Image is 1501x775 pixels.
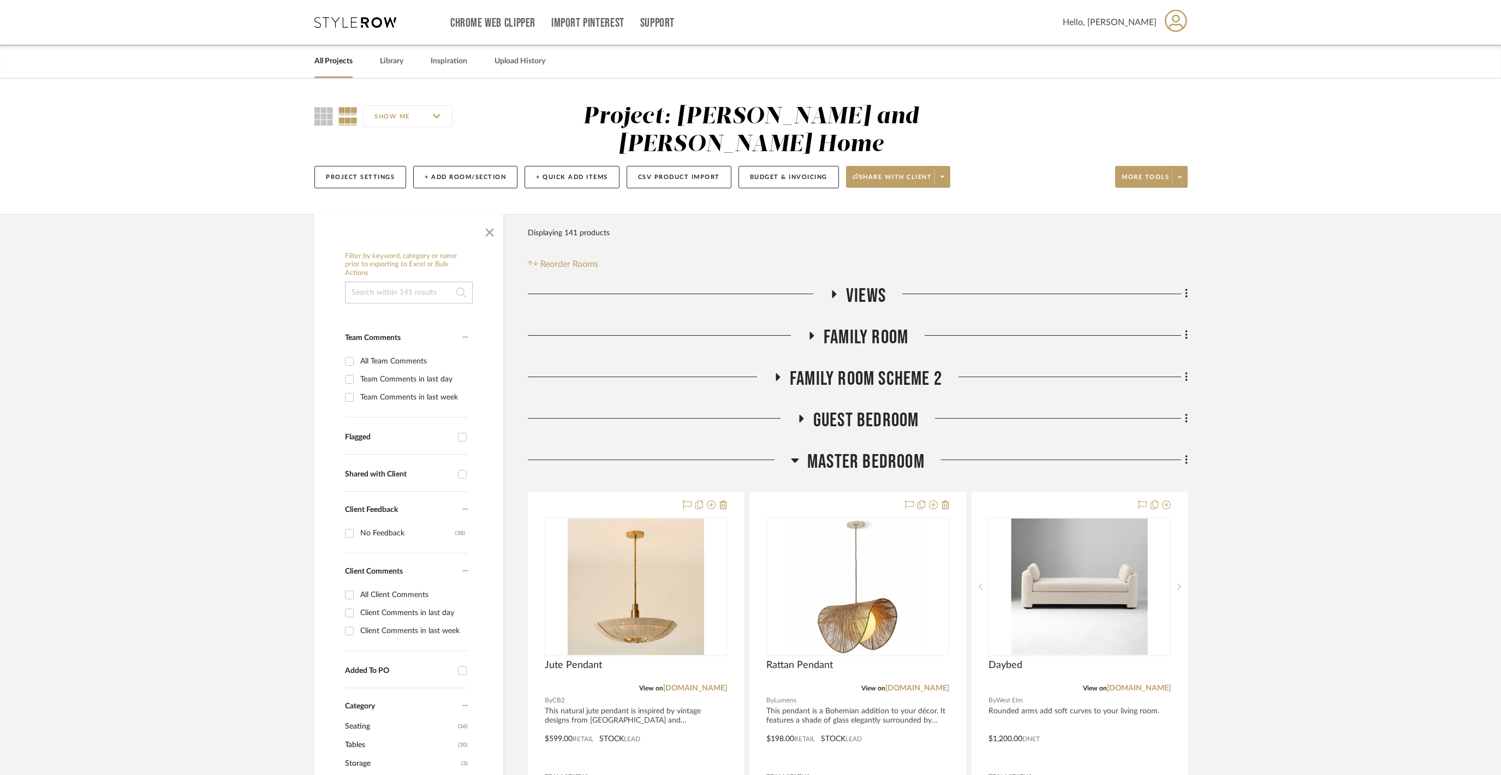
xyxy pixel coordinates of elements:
[345,568,403,575] span: Client Comments
[551,19,624,28] a: Import Pinterest
[345,666,452,676] div: Added To PO
[461,755,468,772] span: (3)
[1122,173,1169,189] span: More tools
[360,389,465,406] div: Team Comments in last week
[813,409,919,432] span: Guest Bedroom
[766,659,833,671] span: Rattan Pendant
[1063,16,1157,29] span: Hello, [PERSON_NAME]
[885,684,949,692] a: [DOMAIN_NAME]
[627,166,731,188] button: CSV Product Import
[528,258,598,271] button: Reorder Rooms
[766,695,774,706] span: By
[545,695,552,706] span: By
[528,222,610,244] div: Displaying 141 products
[663,684,727,692] a: [DOMAIN_NAME]
[345,736,455,754] span: Tables
[360,353,465,370] div: All Team Comments
[360,604,465,622] div: Client Comments in last day
[846,284,886,308] span: Views
[345,334,401,342] span: Team Comments
[1115,166,1188,188] button: More tools
[824,326,908,349] span: Family Room
[345,506,398,514] span: Client Feedback
[360,524,455,542] div: No Feedback
[552,695,565,706] span: CB2
[568,518,704,655] img: Jute Pendant
[545,659,602,671] span: Jute Pendant
[431,54,467,69] a: Inspiration
[458,718,468,735] span: (36)
[774,695,796,706] span: Lumens
[345,282,473,303] input: Search within 141 results
[996,695,1023,706] span: West Elm
[345,754,458,773] span: Storage
[479,219,501,241] button: Close
[1083,685,1107,691] span: View on
[583,105,919,156] div: Project: [PERSON_NAME] and [PERSON_NAME] Home
[767,518,948,655] div: 0
[345,470,452,479] div: Shared with Client
[525,166,620,188] button: + Quick Add Items
[345,252,473,278] h6: Filter by keyword, category or name prior to exporting to Excel or Bulk Actions
[450,19,535,28] a: Chrome Web Clipper
[413,166,517,188] button: + Add Room/Section
[314,166,406,188] button: Project Settings
[988,659,1022,671] span: Daybed
[989,518,1170,655] div: 0
[540,258,598,271] span: Reorder Rooms
[345,433,452,442] div: Flagged
[853,173,932,189] span: Share with client
[360,586,465,604] div: All Client Comments
[807,450,925,474] span: Master Bedroom
[380,54,403,69] a: Library
[495,54,545,69] a: Upload History
[1107,684,1171,692] a: [DOMAIN_NAME]
[360,371,465,388] div: Team Comments in last day
[846,166,951,188] button: Share with client
[861,685,885,691] span: View on
[790,367,942,391] span: Family Room Scheme 2
[360,622,465,640] div: Client Comments in last week
[345,702,375,711] span: Category
[458,736,468,754] span: (30)
[738,166,839,188] button: Budget & Invoicing
[639,685,663,691] span: View on
[1011,518,1148,655] img: Daybed
[988,695,996,706] span: By
[640,19,675,28] a: Support
[455,524,465,542] div: (38)
[789,518,926,655] img: Rattan Pendant
[345,717,455,736] span: Seating
[314,54,353,69] a: All Projects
